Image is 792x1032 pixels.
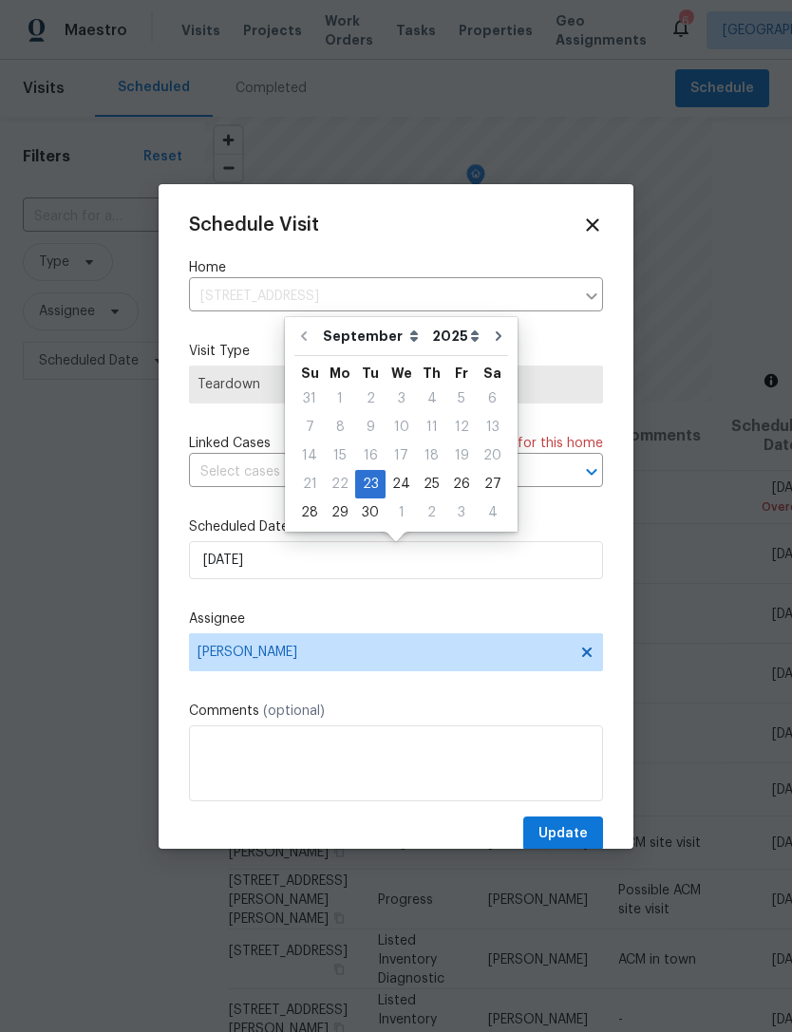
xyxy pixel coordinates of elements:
div: Sat Sep 27 2025 [477,470,508,498]
div: 12 [446,414,477,441]
span: Schedule Visit [189,216,319,235]
div: 26 [446,471,477,497]
span: Update [538,822,588,846]
select: Year [427,322,484,350]
div: 30 [355,499,386,526]
div: Thu Sep 25 2025 [417,470,446,498]
div: Fri Oct 03 2025 [446,498,477,527]
abbr: Sunday [301,366,319,380]
div: Mon Sep 29 2025 [325,498,355,527]
div: 15 [325,442,355,469]
button: Update [523,816,603,852]
div: 31 [294,385,325,412]
div: 3 [386,385,417,412]
div: 22 [325,471,355,497]
input: M/D/YYYY [189,541,603,579]
div: Thu Sep 11 2025 [417,413,446,441]
div: 25 [417,471,446,497]
div: 10 [386,414,417,441]
abbr: Monday [330,366,350,380]
span: (optional) [263,704,325,718]
div: 2 [417,499,446,526]
div: 24 [386,471,417,497]
span: Close [582,215,603,235]
div: 4 [477,499,508,526]
div: Tue Sep 02 2025 [355,385,386,413]
div: Sat Sep 13 2025 [477,413,508,441]
div: Sun Sep 07 2025 [294,413,325,441]
div: 2 [355,385,386,412]
div: Fri Sep 12 2025 [446,413,477,441]
div: Wed Oct 01 2025 [386,498,417,527]
div: 16 [355,442,386,469]
select: Month [318,322,427,350]
div: Tue Sep 09 2025 [355,413,386,441]
div: 3 [446,499,477,526]
div: 14 [294,442,325,469]
input: Enter in an address [189,282,575,311]
div: 11 [417,414,446,441]
div: 1 [386,499,417,526]
div: Sat Oct 04 2025 [477,498,508,527]
span: Linked Cases [189,434,271,453]
label: Comments [189,702,603,721]
label: Scheduled Date [189,517,603,536]
div: 13 [477,414,508,441]
div: Fri Sep 05 2025 [446,385,477,413]
div: 19 [446,442,477,469]
input: Select cases [189,458,550,487]
div: Sat Sep 06 2025 [477,385,508,413]
div: Wed Sep 10 2025 [386,413,417,441]
abbr: Friday [455,366,468,380]
div: 23 [355,471,386,497]
div: Sun Sep 14 2025 [294,441,325,470]
div: 17 [386,442,417,469]
div: Tue Sep 16 2025 [355,441,386,470]
div: Wed Sep 24 2025 [386,470,417,498]
div: 1 [325,385,355,412]
div: Tue Sep 23 2025 [355,470,386,498]
div: 28 [294,499,325,526]
div: Mon Sep 22 2025 [325,470,355,498]
div: Sun Sep 28 2025 [294,498,325,527]
div: 18 [417,442,446,469]
div: Wed Sep 17 2025 [386,441,417,470]
div: 21 [294,471,325,497]
button: Go to next month [484,317,513,355]
span: Teardown [198,375,594,394]
div: Tue Sep 30 2025 [355,498,386,527]
div: Sun Aug 31 2025 [294,385,325,413]
abbr: Saturday [483,366,501,380]
div: 9 [355,414,386,441]
label: Home [189,258,603,277]
div: Thu Sep 04 2025 [417,385,446,413]
div: 20 [477,442,508,469]
div: Mon Sep 15 2025 [325,441,355,470]
div: Fri Sep 26 2025 [446,470,477,498]
div: Wed Sep 03 2025 [386,385,417,413]
abbr: Wednesday [391,366,412,380]
label: Visit Type [189,342,603,361]
div: Mon Sep 01 2025 [325,385,355,413]
div: Sat Sep 20 2025 [477,441,508,470]
div: Fri Sep 19 2025 [446,441,477,470]
div: 4 [417,385,446,412]
div: Sun Sep 21 2025 [294,470,325,498]
div: 6 [477,385,508,412]
div: 29 [325,499,355,526]
div: 5 [446,385,477,412]
div: 8 [325,414,355,441]
div: Thu Oct 02 2025 [417,498,446,527]
div: Thu Sep 18 2025 [417,441,446,470]
button: Go to previous month [290,317,318,355]
div: 27 [477,471,508,497]
abbr: Thursday [423,366,441,380]
span: [PERSON_NAME] [198,645,570,660]
div: Mon Sep 08 2025 [325,413,355,441]
label: Assignee [189,610,603,629]
abbr: Tuesday [362,366,379,380]
div: 7 [294,414,325,441]
button: Open [578,459,605,485]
